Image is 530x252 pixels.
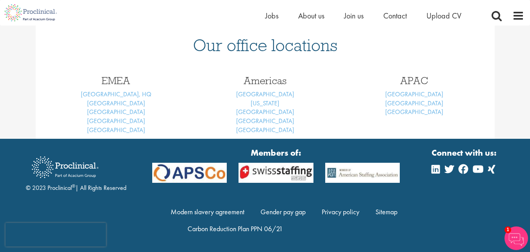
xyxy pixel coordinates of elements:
img: Proclinical Recruitment [26,151,104,184]
a: [GEOGRAPHIC_DATA] [385,99,443,107]
img: Chatbot [505,226,528,250]
a: [GEOGRAPHIC_DATA] [236,117,294,125]
a: Upload CV [426,11,461,21]
a: [GEOGRAPHIC_DATA] [236,126,294,134]
a: [GEOGRAPHIC_DATA] [87,126,145,134]
h3: Americas [197,75,334,86]
a: [GEOGRAPHIC_DATA], HQ [81,90,151,98]
img: APSCo [319,163,406,182]
a: Contact [383,11,407,21]
span: 1 [505,226,511,233]
a: [GEOGRAPHIC_DATA] [236,108,294,116]
h1: Our office locations [47,37,483,54]
h3: APAC [346,75,483,86]
a: [GEOGRAPHIC_DATA] [87,108,145,116]
img: APSCo [233,163,319,182]
a: [GEOGRAPHIC_DATA] [87,117,145,125]
a: About us [298,11,324,21]
a: Gender pay gap [260,207,306,216]
strong: Connect with us: [432,147,498,159]
a: [GEOGRAPHIC_DATA] [385,108,443,116]
strong: Members of: [152,147,400,159]
a: [GEOGRAPHIC_DATA] [385,90,443,98]
a: [US_STATE] [251,99,279,107]
div: © 2023 Proclinical | All Rights Reserved [26,151,126,193]
sup: ® [72,183,75,189]
a: [GEOGRAPHIC_DATA] [236,90,294,98]
a: Carbon Reduction Plan PPN 06/21 [188,224,283,233]
a: Join us [344,11,364,21]
a: Sitemap [375,207,397,216]
img: APSCo [146,163,233,182]
h3: EMEA [47,75,185,86]
iframe: reCAPTCHA [5,223,106,246]
a: Privacy policy [322,207,359,216]
a: Jobs [265,11,279,21]
a: Modern slavery agreement [171,207,244,216]
a: [GEOGRAPHIC_DATA] [87,99,145,107]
